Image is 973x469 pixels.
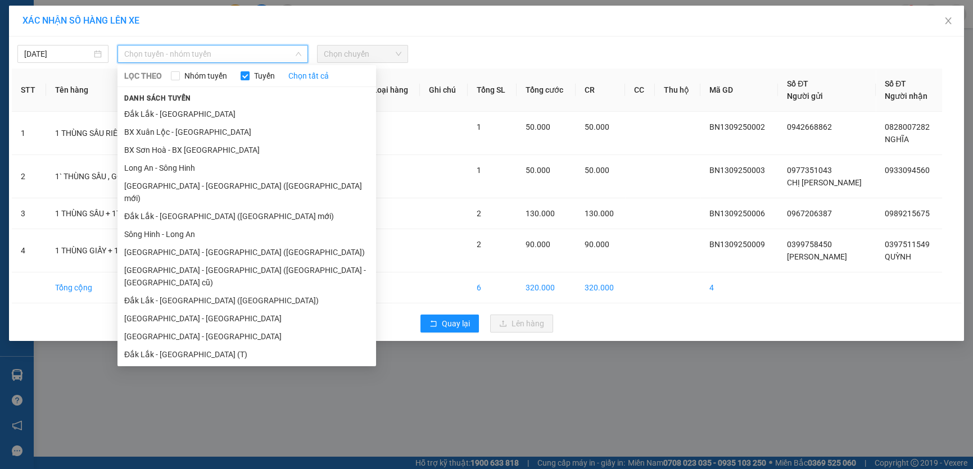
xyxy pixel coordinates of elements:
[117,207,376,225] li: Đắk Lắk - [GEOGRAPHIC_DATA] ([GEOGRAPHIC_DATA] mới)
[46,272,297,303] td: Tổng cộng
[124,70,162,82] span: LỌC THEO
[933,6,964,37] button: Close
[787,79,808,88] span: Số ĐT
[324,45,401,62] span: Chọn chuyến
[12,69,46,112] th: STT
[46,198,297,229] td: 1 THÙNG SẦU + 1T XỐP ĐÔNG LẠNH GỌI TRƯỚC 15P[ RA LẤY
[885,209,930,218] span: 0989215675
[117,243,376,261] li: [GEOGRAPHIC_DATA] - [GEOGRAPHIC_DATA] ([GEOGRAPHIC_DATA])
[10,23,99,37] div: [PERSON_NAME]
[787,92,823,101] span: Người gửi
[787,240,832,249] span: 0399758450
[107,10,186,37] div: DỌC ĐƯỜNG
[250,70,279,82] span: Tuyến
[10,11,27,22] span: Gửi:
[625,69,655,112] th: CC
[12,112,46,155] td: 1
[885,122,930,131] span: 0828007282
[585,166,609,175] span: 50.000
[585,209,614,218] span: 130.000
[107,72,124,84] span: DĐ:
[585,122,609,131] span: 50.000
[477,166,481,175] span: 1
[10,37,99,52] div: 0399758450
[468,69,517,112] th: Tổng SL
[117,261,376,292] li: [GEOGRAPHIC_DATA] - [GEOGRAPHIC_DATA] ([GEOGRAPHIC_DATA] - [GEOGRAPHIC_DATA] cũ)
[885,92,927,101] span: Người nhận
[117,327,376,345] li: [GEOGRAPHIC_DATA] - [GEOGRAPHIC_DATA]
[885,135,909,144] span: NGHĨA
[944,16,953,25] span: close
[117,225,376,243] li: Sông Hinh - Long An
[10,10,99,23] div: Buôn Nia
[12,229,46,272] td: 4
[107,11,134,22] span: Nhận:
[364,69,420,112] th: Loại hàng
[46,69,297,112] th: Tên hàng
[885,240,930,249] span: 0397511549
[885,79,906,88] span: Số ĐT
[117,93,198,103] span: Danh sách tuyến
[117,159,376,177] li: Long An - Sông Hinh
[517,272,575,303] td: 320.000
[107,37,186,50] div: QUỲNH
[124,45,301,62] span: Chọn tuyến - nhóm tuyến
[526,166,550,175] span: 50.000
[180,70,232,82] span: Nhóm tuyến
[700,69,778,112] th: Mã GD
[117,105,376,123] li: Đắk Lắk - [GEOGRAPHIC_DATA]
[117,141,376,159] li: BX Sơn Hoà - BX [GEOGRAPHIC_DATA]
[46,229,297,272] td: 1 THÙNG GIẤY + 1T XỐP NHỎ , GỌI TRƯỚC 15P RA LẤY
[12,198,46,229] td: 3
[22,15,139,26] span: XÁC NHẬN SỐ HÀNG LÊN XE
[24,48,92,60] input: 13/09/2025
[46,112,297,155] td: 1 THÙNG SẦU RIÊNG , GỌI TRƯỚC 15 P RA LẤY
[526,122,550,131] span: 50.000
[420,315,479,333] button: rollbackQuay lại
[117,309,376,327] li: [GEOGRAPHIC_DATA] - [GEOGRAPHIC_DATA]
[46,155,297,198] td: 1` THÙNG SẦU , GỌI TRƯỚC 15P RA LẤY
[477,209,481,218] span: 2
[526,240,550,249] span: 90.000
[700,272,778,303] td: 4
[477,122,481,131] span: 1
[655,69,700,112] th: Thu hộ
[709,240,765,249] span: BN1309250009
[468,272,517,303] td: 6
[477,240,481,249] span: 2
[787,252,847,261] span: [PERSON_NAME]
[526,209,555,218] span: 130.000
[517,69,575,112] th: Tổng cước
[576,272,626,303] td: 320.000
[12,155,46,198] td: 2
[576,69,626,112] th: CR
[787,209,832,218] span: 0967206387
[787,122,832,131] span: 0942668862
[420,69,467,112] th: Ghi chú
[117,345,376,363] li: Đắk Lắk - [GEOGRAPHIC_DATA] (T)
[885,166,930,175] span: 0933094560
[709,166,765,175] span: BN1309250003
[429,320,437,329] span: rollback
[442,317,470,330] span: Quay lại
[117,177,376,207] li: [GEOGRAPHIC_DATA] - [GEOGRAPHIC_DATA] ([GEOGRAPHIC_DATA] mới)
[117,292,376,309] li: Đắk Lắk - [GEOGRAPHIC_DATA] ([GEOGRAPHIC_DATA])
[490,315,553,333] button: uploadLên hàng
[787,166,832,175] span: 0977351043
[585,240,609,249] span: 90.000
[107,50,186,66] div: 0397511549
[709,209,765,218] span: BN1309250006
[787,178,862,187] span: CHỊ [PERSON_NAME]
[107,66,184,105] span: CV TAM HIỆP
[288,70,329,82] a: Chọn tất cả
[295,51,302,57] span: down
[709,122,765,131] span: BN1309250002
[885,252,911,261] span: QUỲNH
[117,123,376,141] li: BX Xuân Lộc - [GEOGRAPHIC_DATA]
